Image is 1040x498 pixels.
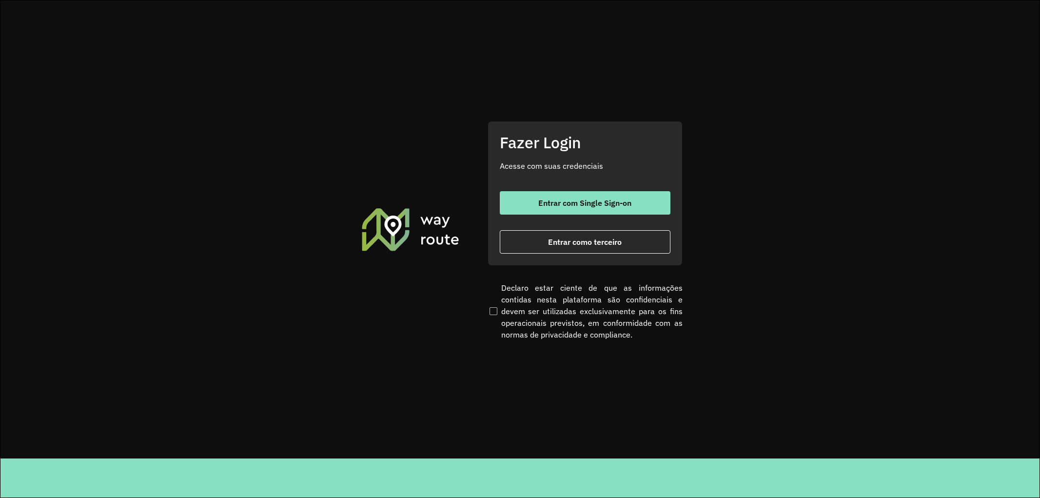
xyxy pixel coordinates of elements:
img: Roteirizador AmbevTech [360,207,461,252]
button: button [500,191,670,215]
h2: Fazer Login [500,133,670,152]
span: Entrar como terceiro [548,238,622,246]
span: Entrar com Single Sign-on [538,199,631,207]
label: Declaro estar ciente de que as informações contidas nesta plataforma são confidenciais e devem se... [488,282,683,340]
button: button [500,230,670,254]
p: Acesse com suas credenciais [500,160,670,172]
